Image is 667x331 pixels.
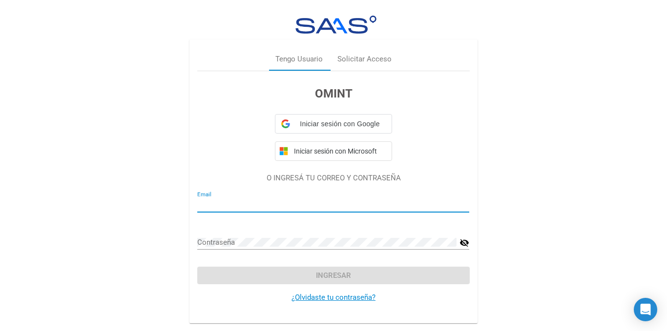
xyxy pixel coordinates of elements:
[292,293,375,302] a: ¿Olvidaste tu contraseña?
[634,298,657,321] div: Open Intercom Messenger
[294,119,386,129] span: Iniciar sesión con Google
[197,267,469,284] button: Ingresar
[275,114,392,134] div: Iniciar sesión con Google
[316,271,351,280] span: Ingresar
[275,141,392,161] button: Iniciar sesión con Microsoft
[197,85,469,102] h3: OMINT
[197,173,469,184] p: O INGRESÁ TU CORREO Y CONTRASEÑA
[292,147,388,155] span: Iniciar sesión con Microsoft
[275,54,323,65] div: Tengo Usuario
[337,54,392,65] div: Solicitar Acceso
[459,237,469,249] mat-icon: visibility_off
